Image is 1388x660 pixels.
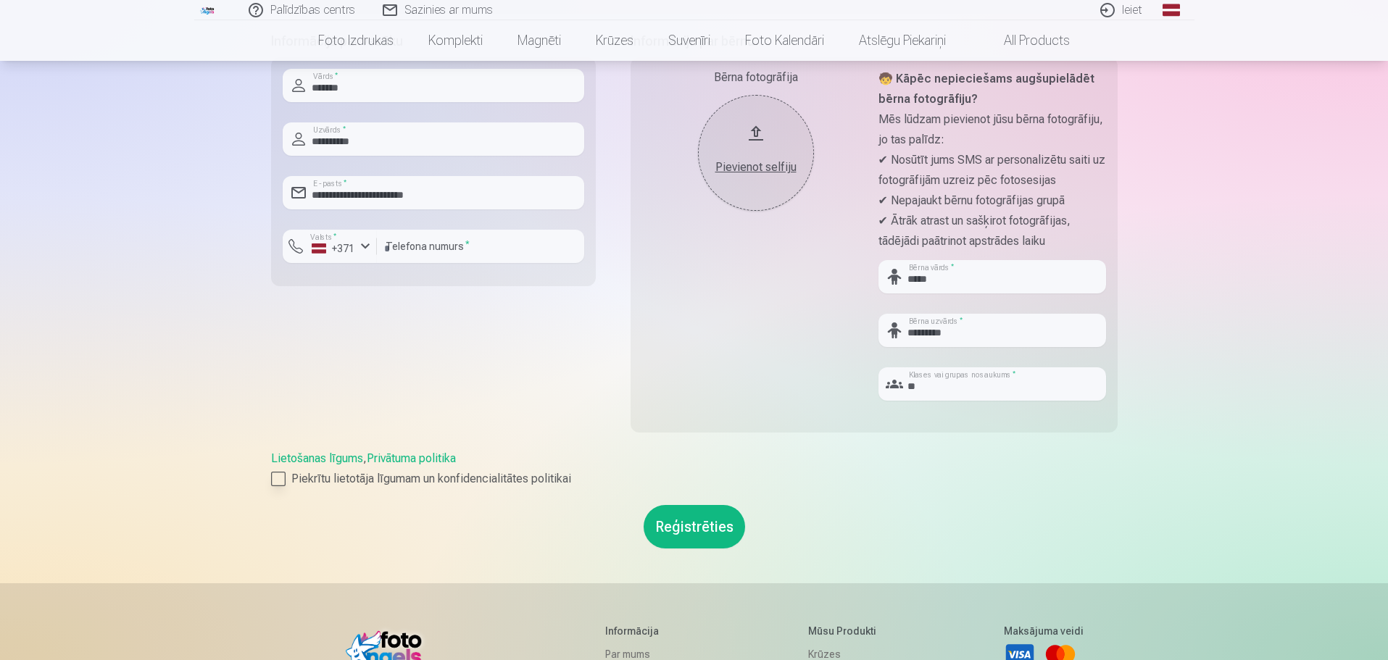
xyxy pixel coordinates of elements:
p: ✔ Ātrāk atrast un sašķirot fotogrāfijas, tādējādi paātrinot apstrādes laiku [878,211,1106,251]
a: Krūzes [578,20,651,61]
a: Atslēgu piekariņi [841,20,963,61]
div: , [271,450,1118,488]
strong: 🧒 Kāpēc nepieciešams augšupielādēt bērna fotogrāfiju? [878,72,1094,106]
a: All products [963,20,1087,61]
a: Suvenīri [651,20,728,61]
h5: Maksājuma veidi [1004,624,1084,638]
button: Valsts*+371 [283,230,377,263]
div: Pievienot selfiju [712,159,799,176]
a: Komplekti [411,20,500,61]
h5: Mūsu produkti [808,624,884,638]
p: ✔ Nosūtīt jums SMS ar personalizētu saiti uz fotogrāfijām uzreiz pēc fotosesijas [878,150,1106,191]
p: Mēs lūdzam pievienot jūsu bērna fotogrāfiju, jo tas palīdz: [878,109,1106,150]
a: Lietošanas līgums [271,451,363,465]
a: Foto izdrukas [301,20,411,61]
h5: Informācija [605,624,689,638]
label: Piekrītu lietotāja līgumam un konfidencialitātes politikai [271,470,1118,488]
div: Bērna fotogrāfija [642,69,870,86]
div: +371 [312,241,355,256]
a: Privātuma politika [367,451,456,465]
img: /fa1 [200,6,216,14]
p: ✔ Nepajaukt bērnu fotogrāfijas grupā [878,191,1106,211]
a: Magnēti [500,20,578,61]
button: Pievienot selfiju [698,95,814,211]
button: Reģistrēties [644,505,745,548]
a: Foto kalendāri [728,20,841,61]
label: Valsts [306,232,341,243]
